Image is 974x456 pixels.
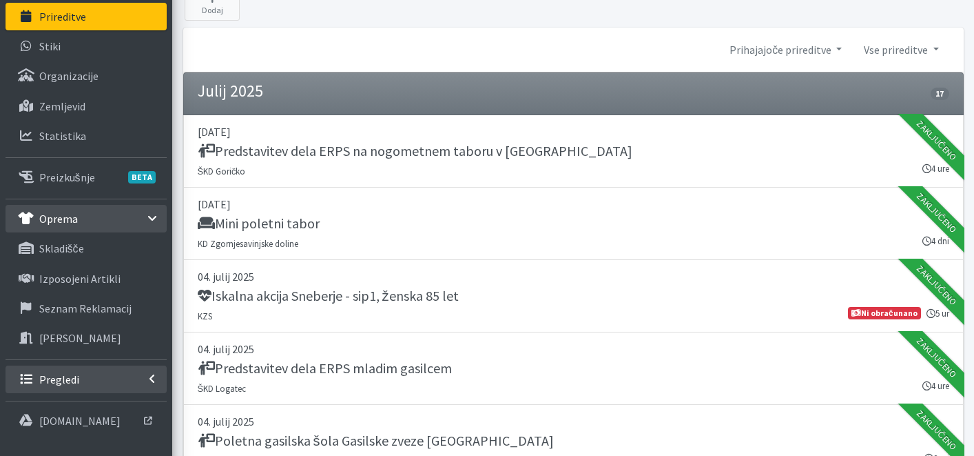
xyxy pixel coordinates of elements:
[198,215,320,232] h5: Mini poletni tabor
[39,99,85,113] p: Zemljevid
[198,143,632,159] h5: Predstavitev dela ERPS na nogometnem taboru v [GEOGRAPHIC_DATA]
[6,265,167,293] a: Izposojeni artikli
[198,433,554,449] h5: Poletna gasilska šola Gasilske zveze [GEOGRAPHIC_DATA]
[39,301,132,315] p: Seznam reklamacij
[39,170,95,184] p: Preizkušnje
[39,414,121,428] p: [DOMAIN_NAME]
[6,62,167,90] a: Organizacije
[183,333,964,405] a: 04. julij 2025 Predstavitev dela ERPS mladim gasilcem ŠKD Logatec 4 ure Zaključeno
[39,69,99,83] p: Organizacije
[198,81,263,101] h4: Julij 2025
[39,331,121,345] p: [PERSON_NAME]
[39,39,61,53] p: Stiki
[6,3,167,30] a: Prireditve
[198,360,452,377] h5: Predstavitev dela ERPS mladim gasilcem
[128,171,156,184] span: BETA
[6,205,167,232] a: Oprema
[6,92,167,120] a: Zemljevid
[39,212,78,226] p: Oprema
[6,32,167,60] a: Stiki
[6,235,167,262] a: skladišče
[6,295,167,322] a: Seznam reklamacij
[931,88,949,100] span: 17
[198,123,949,140] p: [DATE]
[198,413,949,430] p: 04. julij 2025
[198,341,949,357] p: 04. julij 2025
[6,324,167,352] a: [PERSON_NAME]
[183,115,964,188] a: [DATE] Predstavitev dela ERPS na nogometnem taboru v [GEOGRAPHIC_DATA] ŠKD Goričko 4 ure Zaključeno
[39,373,79,386] p: Pregledi
[6,163,167,191] a: PreizkušnjeBETA
[198,166,246,177] small: ŠKD Goričko
[6,407,167,435] a: [DOMAIN_NAME]
[39,241,84,255] p: skladišče
[198,196,949,212] p: [DATE]
[198,238,298,249] small: KD Zgornjesavinjske doline
[718,36,853,63] a: Prihajajoče prireditve
[39,272,121,286] p: Izposojeni artikli
[39,10,86,23] p: Prireditve
[39,129,86,143] p: Statistika
[183,188,964,260] a: [DATE] Mini poletni tabor KD Zgornjesavinjske doline 4 dni Zaključeno
[6,122,167,150] a: Statistika
[6,366,167,393] a: Pregledi
[198,268,949,285] p: 04. julij 2025
[198,310,212,321] small: KZS
[853,36,949,63] a: Vse prireditve
[848,307,920,319] span: Ni obračunano
[198,383,247,394] small: ŠKD Logatec
[198,288,459,304] h5: Iskalna akcija Sneberje - sip1, ženska 85 let
[183,260,964,333] a: 04. julij 2025 Iskalna akcija Sneberje - sip1, ženska 85 let KZS 5 ur Ni obračunano Zaključeno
